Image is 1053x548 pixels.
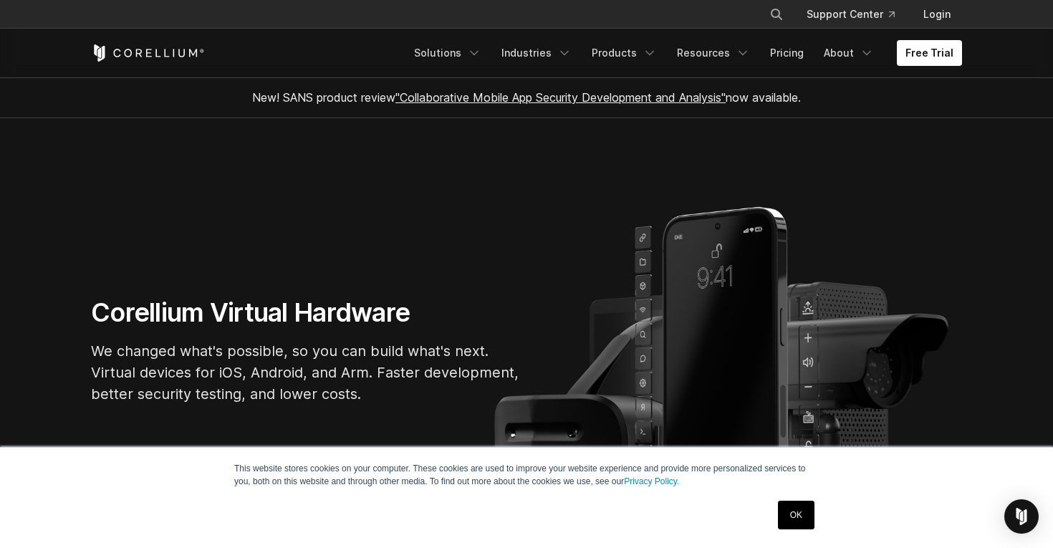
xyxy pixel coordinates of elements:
a: Solutions [405,40,490,66]
a: Products [583,40,665,66]
a: Login [912,1,962,27]
a: OK [778,501,814,529]
a: "Collaborative Mobile App Security Development and Analysis" [395,90,726,105]
button: Search [764,1,789,27]
a: Free Trial [897,40,962,66]
a: Pricing [761,40,812,66]
a: Privacy Policy. [624,476,679,486]
h1: Corellium Virtual Hardware [91,297,521,329]
a: Resources [668,40,759,66]
p: We changed what's possible, so you can build what's next. Virtual devices for iOS, Android, and A... [91,340,521,405]
a: Industries [493,40,580,66]
a: Support Center [795,1,906,27]
a: About [815,40,883,66]
div: Open Intercom Messenger [1004,499,1039,534]
a: Corellium Home [91,44,205,62]
p: This website stores cookies on your computer. These cookies are used to improve your website expe... [234,462,819,488]
span: New! SANS product review now available. [252,90,801,105]
div: Navigation Menu [752,1,962,27]
div: Navigation Menu [405,40,962,66]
